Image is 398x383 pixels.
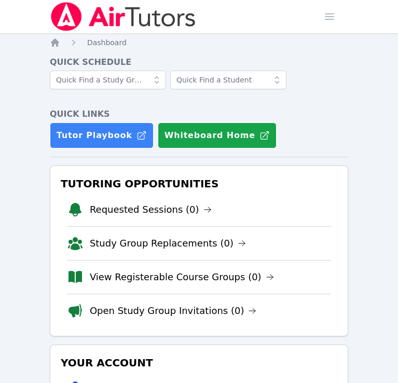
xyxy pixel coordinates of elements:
[50,37,348,48] nav: Breadcrumb
[90,202,212,217] a: Requested Sessions (0)
[50,2,197,31] img: Air Tutors
[90,304,257,318] a: Open Study Group Invitations (0)
[90,236,246,251] a: Study Group Replacements (0)
[170,71,286,89] input: Quick Find a Student
[158,122,277,148] button: Whiteboard Home
[50,56,348,69] h4: Quick Schedule
[50,71,166,89] input: Quick Find a Study Group
[90,270,274,284] a: View Registerable Course Groups (0)
[59,353,339,372] h3: Your Account
[87,38,127,47] span: Dashboard
[50,108,348,120] h4: Quick Links
[59,174,339,193] h3: Tutoring Opportunities
[50,122,154,148] a: Tutor Playbook
[87,37,127,48] a: Dashboard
